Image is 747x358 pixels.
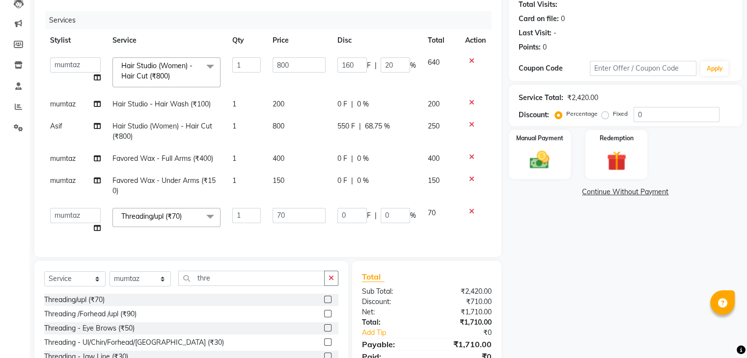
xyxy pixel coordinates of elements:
[355,317,427,328] div: Total:
[355,286,427,297] div: Sub Total:
[427,307,499,317] div: ₹1,710.00
[428,208,436,217] span: 70
[112,100,211,108] span: Hair Studio - Hair Wash (₹100)
[367,60,371,71] span: F
[355,297,427,307] div: Discount:
[107,29,226,51] th: Service
[519,28,552,38] div: Last Visit:
[232,154,236,163] span: 1
[427,317,499,328] div: ₹1,710.00
[355,338,427,350] div: Payable:
[44,323,135,333] div: Threading - Eye Brows (₹50)
[567,93,598,103] div: ₹2,420.00
[601,149,633,173] img: _gift.svg
[439,328,498,338] div: ₹0
[232,122,236,130] span: 1
[427,338,499,350] div: ₹1,710.00
[428,58,440,67] span: 640
[410,60,416,71] span: %
[50,100,76,108] span: mumtaz
[45,11,499,29] div: Services
[44,295,105,305] div: Threading/upl (₹70)
[182,212,186,221] a: x
[516,134,563,143] label: Manual Payment
[427,297,499,307] div: ₹710.00
[561,14,565,24] div: 0
[273,100,284,108] span: 200
[511,187,740,197] a: Continue Without Payment
[375,60,377,71] span: |
[337,176,347,186] span: 0 F
[351,176,353,186] span: |
[178,271,325,286] input: Search or Scan
[519,14,559,24] div: Card on file:
[273,176,284,185] span: 150
[428,176,440,185] span: 150
[112,176,216,195] span: Favored Wax - Under Arms (₹150)
[365,121,390,131] span: 68.75 %
[700,61,728,76] button: Apply
[232,100,236,108] span: 1
[112,154,213,163] span: Favored Wax - Full Arms (₹400)
[566,109,598,118] label: Percentage
[267,29,332,51] th: Price
[367,210,371,221] span: F
[44,309,137,319] div: Threading /Forhead /upl (₹90)
[357,176,369,186] span: 0 %
[355,328,439,338] a: Add Tip
[355,307,427,317] div: Net:
[613,109,628,118] label: Fixed
[553,28,556,38] div: -
[44,337,224,348] div: Threading - Ul/Chin/Forhead/[GEOGRAPHIC_DATA] (₹30)
[519,93,563,103] div: Service Total:
[590,61,697,76] input: Enter Offer / Coupon Code
[359,121,361,131] span: |
[357,153,369,164] span: 0 %
[428,100,440,108] span: 200
[519,110,549,120] div: Discount:
[519,63,590,74] div: Coupon Code
[427,286,499,297] div: ₹2,420.00
[170,72,174,80] a: x
[422,29,459,51] th: Total
[50,176,76,185] span: mumtaz
[428,122,440,130] span: 250
[226,29,267,51] th: Qty
[600,134,634,143] label: Redemption
[351,99,353,109] span: |
[44,29,107,51] th: Stylist
[121,212,182,221] span: Threading/upl (₹70)
[232,176,236,185] span: 1
[519,42,541,52] div: Points:
[337,153,347,164] span: 0 F
[524,149,555,171] img: _cash.svg
[337,121,355,131] span: 550 F
[112,122,212,141] span: Hair Studio (Women) - Hair Cut (₹800)
[121,61,193,80] span: Hair Studio (Women) - Hair Cut (₹800)
[50,122,62,130] span: Asif
[273,154,284,163] span: 400
[543,42,547,52] div: 0
[459,29,492,51] th: Action
[332,29,422,51] th: Disc
[337,99,347,109] span: 0 F
[50,154,76,163] span: mumtaz
[357,99,369,109] span: 0 %
[410,210,416,221] span: %
[273,122,284,130] span: 800
[351,153,353,164] span: |
[362,272,385,282] span: Total
[428,154,440,163] span: 400
[375,210,377,221] span: |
